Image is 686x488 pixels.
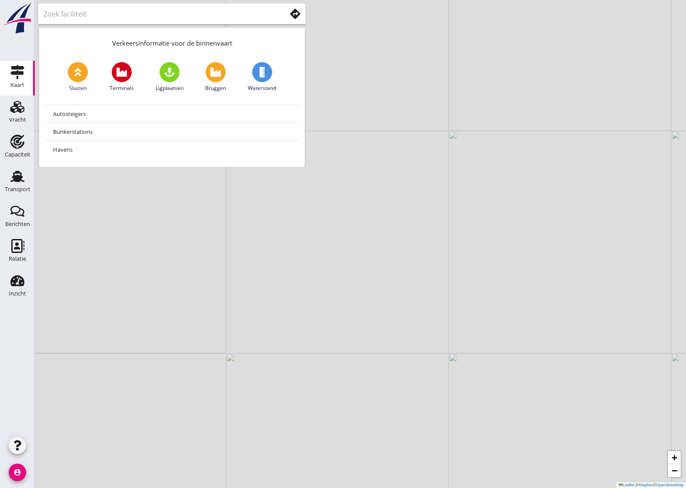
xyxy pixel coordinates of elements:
[5,221,30,227] div: Berichten
[5,186,30,192] div: Transport
[672,465,677,476] span: −
[110,84,134,92] span: Terminals
[69,84,87,92] span: Sluizen
[68,62,88,92] a: Sluizen
[10,82,24,88] div: Kaart
[668,464,681,477] a: Zoom out
[43,7,274,21] input: Zoek faciliteit
[636,483,636,487] span: |
[639,483,653,487] a: Mapbox
[9,117,26,123] div: Vracht
[156,62,183,92] a: Ligplaatsen
[248,62,276,92] a: Waterstand
[616,482,686,488] div: © ©
[9,291,26,296] div: Inzicht
[205,62,226,92] a: Bruggen
[9,464,26,481] i: account_circle
[205,84,226,92] span: Bruggen
[110,62,134,92] a: Terminals
[656,483,684,487] a: OpenStreetMap
[53,144,291,155] div: Havens
[2,2,33,34] img: logo-small.a267ee39.svg
[672,452,677,463] span: +
[248,84,276,92] span: Waterstand
[5,152,30,157] div: Capaciteit
[156,84,183,92] span: Ligplaatsen
[619,483,634,487] a: Leaflet
[53,109,291,119] div: Autosteigers
[9,256,26,262] div: Relatie
[53,126,291,137] div: Bunkerstations
[668,451,681,464] a: Zoom in
[39,28,305,55] div: Verkeersinformatie voor de binnenvaart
